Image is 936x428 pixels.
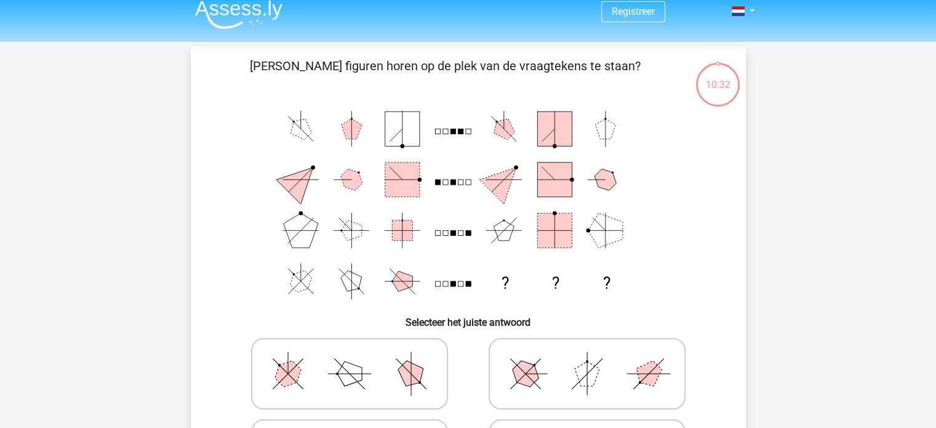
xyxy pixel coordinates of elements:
text: ? [501,274,508,293]
text: ? [552,274,559,293]
h6: Selecteer het juiste antwoord [210,307,726,328]
text: ? [602,274,610,293]
p: [PERSON_NAME] figuren horen op de plek van de vraagtekens te staan? [210,57,680,94]
div: 10:32 [695,62,741,92]
a: Registreer [612,6,655,17]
